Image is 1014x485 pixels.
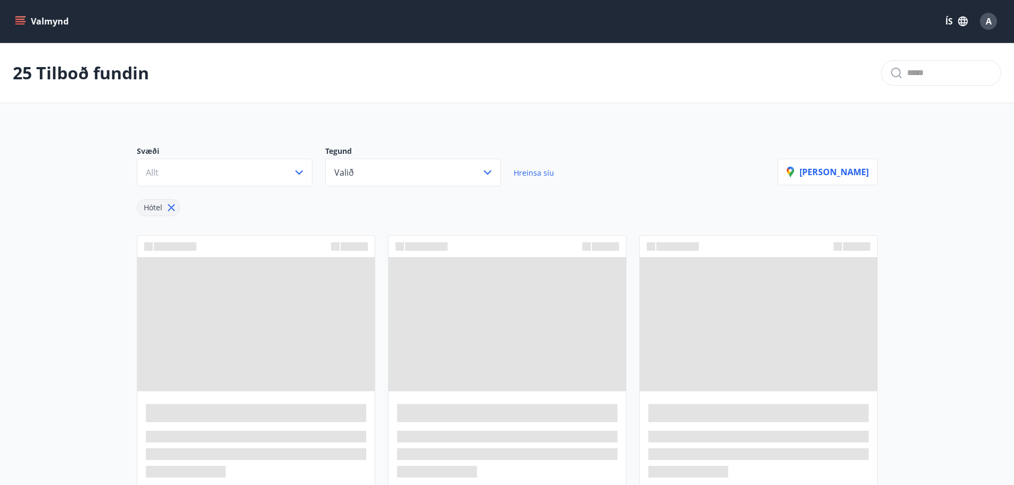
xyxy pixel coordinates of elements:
p: Svæði [137,146,325,159]
p: Tegund [325,146,514,159]
span: Hótel [144,202,162,212]
span: Hreinsa síu [514,168,554,178]
p: 25 Tilboð fundin [13,61,149,85]
span: Valið [334,167,354,178]
button: ÍS [939,12,974,31]
button: A [976,9,1001,34]
button: Allt [137,159,312,186]
span: Allt [146,167,159,178]
span: A [986,15,992,27]
p: [PERSON_NAME] [787,166,869,178]
button: [PERSON_NAME] [778,159,878,185]
div: Hótel [137,199,180,216]
button: Valið [325,159,501,186]
button: menu [13,12,73,31]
